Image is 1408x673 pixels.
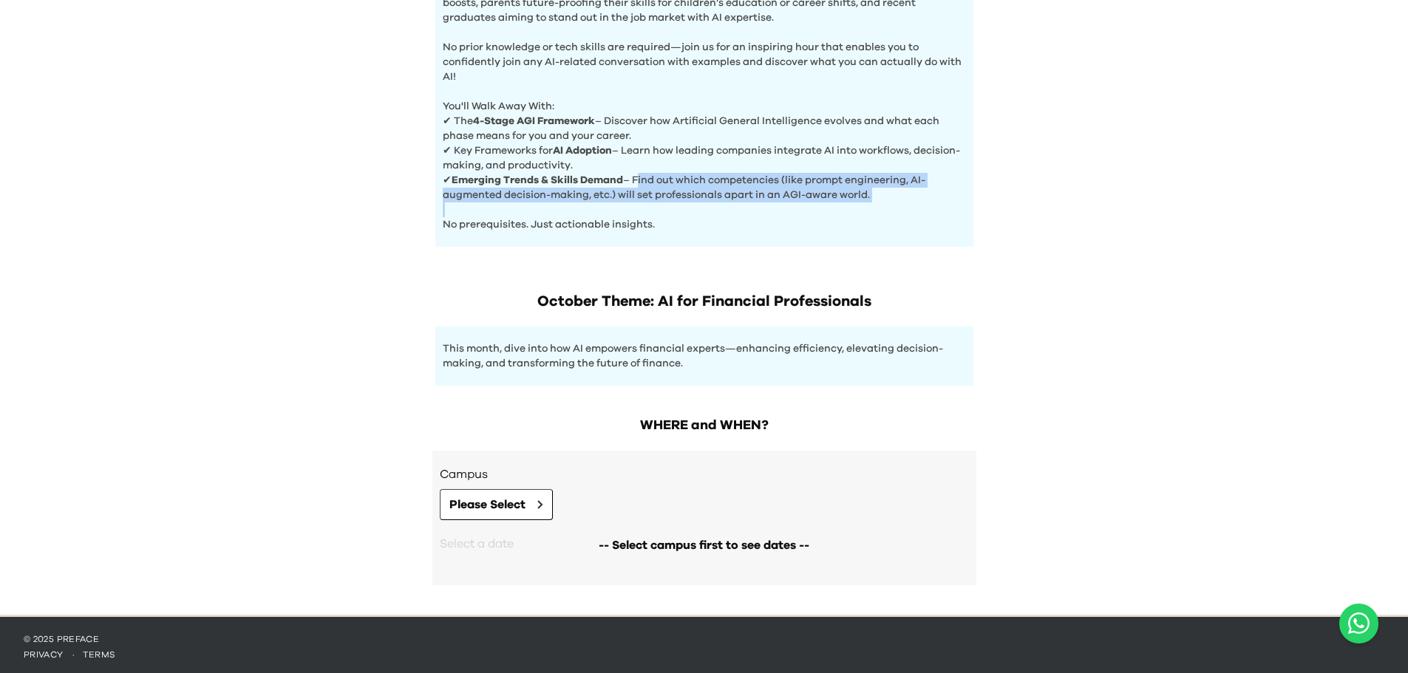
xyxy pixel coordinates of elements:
[443,341,966,371] p: This month, dive into how AI empowers financial experts—enhancing efficiency, elevating decision-...
[449,496,526,513] span: Please Select
[443,25,966,84] p: No prior knowledge or tech skills are required—join us for an inspiring hour that enables you to ...
[452,175,623,185] b: Emerging Trends & Skills Demand
[553,146,612,156] b: AI Adoption
[599,536,809,554] span: -- Select campus first to see dates --
[443,114,966,143] p: ✔ The – Discover how Artificial General Intelligence evolves and what each phase means for you an...
[1339,604,1378,643] button: Open WhatsApp chat
[440,465,969,483] h3: Campus
[432,415,976,436] h2: WHERE and WHEN?
[1339,604,1378,643] a: Chat with us on WhatsApp
[473,116,595,126] b: 4-Stage AGI Framework
[83,650,116,659] a: terms
[443,84,966,114] p: You'll Walk Away With:
[440,489,553,520] button: Please Select
[443,143,966,173] p: ✔ Key Frameworks for – Learn how leading companies integrate AI into workflows, decision-making, ...
[24,633,1384,645] p: © 2025 Preface
[443,173,966,202] p: ✔ – Find out which competencies (like prompt engineering, AI-augmented decision-making, etc.) wil...
[24,650,64,659] a: privacy
[443,202,966,232] p: No prerequisites. Just actionable insights.
[64,650,83,659] span: ·
[435,291,973,312] h1: October Theme: AI for Financial Professionals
